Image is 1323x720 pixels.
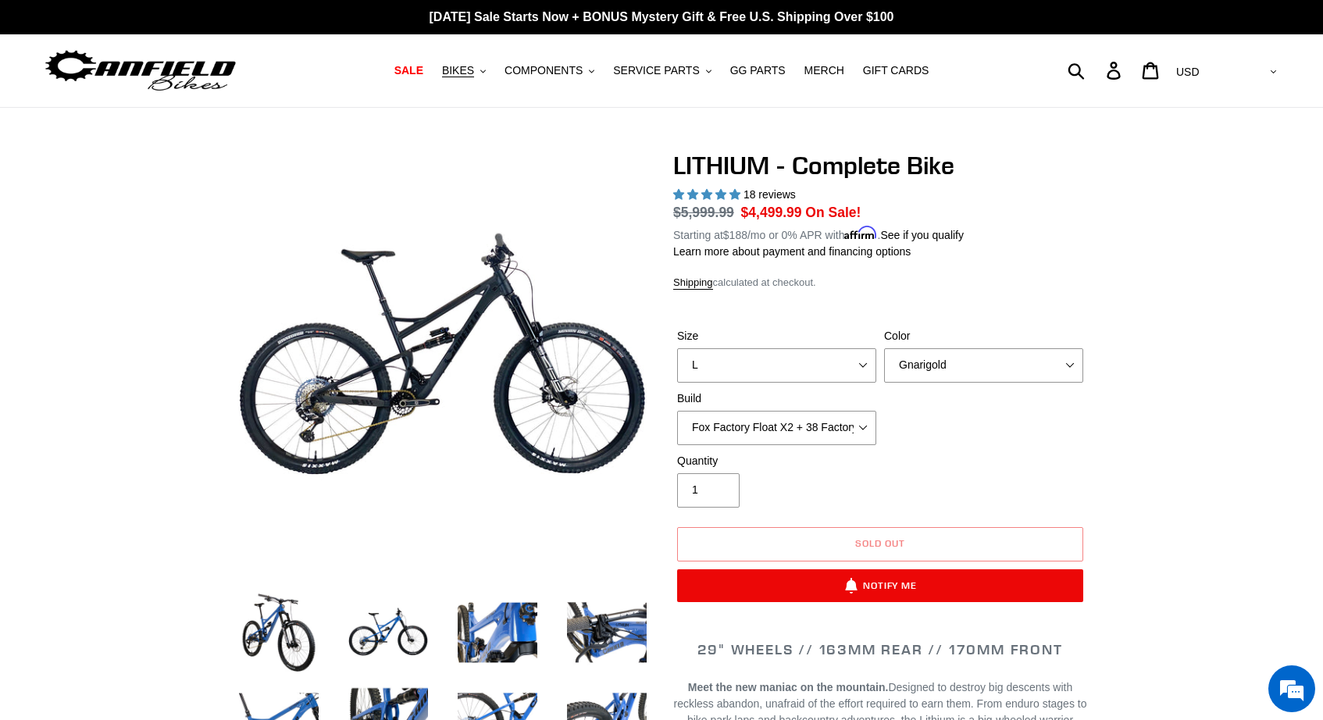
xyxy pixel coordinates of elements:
[605,60,719,81] button: SERVICE PARTS
[677,527,1083,561] button: Sold out
[236,590,322,675] img: Load image into Gallery viewer, LITHIUM - Complete Bike
[394,64,423,77] span: SALE
[673,205,734,220] span: $5,999.99
[697,640,1062,658] span: 29" WHEELS // 163mm REAR // 170mm FRONT
[673,223,964,244] p: Starting at /mo or 0% APR with .
[797,60,852,81] a: MERCH
[804,64,844,77] span: MERCH
[455,590,540,675] img: Load image into Gallery viewer, LITHIUM - Complete Bike
[434,60,494,81] button: BIKES
[497,60,602,81] button: COMPONENTS
[730,64,786,77] span: GG PARTS
[564,590,650,675] img: Load image into Gallery viewer, LITHIUM - Complete Bike
[688,681,889,693] b: Meet the new maniac on the mountain.
[880,229,964,241] a: See if you qualify - Learn more about Affirm Financing (opens in modal)
[442,64,474,77] span: BIKES
[677,453,876,469] label: Quantity
[863,64,929,77] span: GIFT CARDS
[744,188,796,201] span: 18 reviews
[673,245,911,258] a: Learn more about payment and financing options
[673,151,1087,180] h1: LITHIUM - Complete Bike
[613,64,699,77] span: SERVICE PARTS
[855,537,905,549] span: Sold out
[677,569,1083,602] button: Notify Me
[505,64,583,77] span: COMPONENTS
[884,328,1083,344] label: Color
[345,590,431,675] img: Load image into Gallery viewer, LITHIUM - Complete Bike
[387,60,431,81] a: SALE
[855,60,937,81] a: GIFT CARDS
[844,226,877,240] span: Affirm
[722,60,793,81] a: GG PARTS
[723,229,747,241] span: $188
[43,46,238,95] img: Canfield Bikes
[805,202,861,223] span: On Sale!
[1076,53,1116,87] input: Search
[673,275,1087,290] div: calculated at checkout.
[677,390,876,407] label: Build
[741,205,802,220] span: $4,499.99
[677,328,876,344] label: Size
[673,276,713,290] a: Shipping
[673,188,744,201] span: 5.00 stars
